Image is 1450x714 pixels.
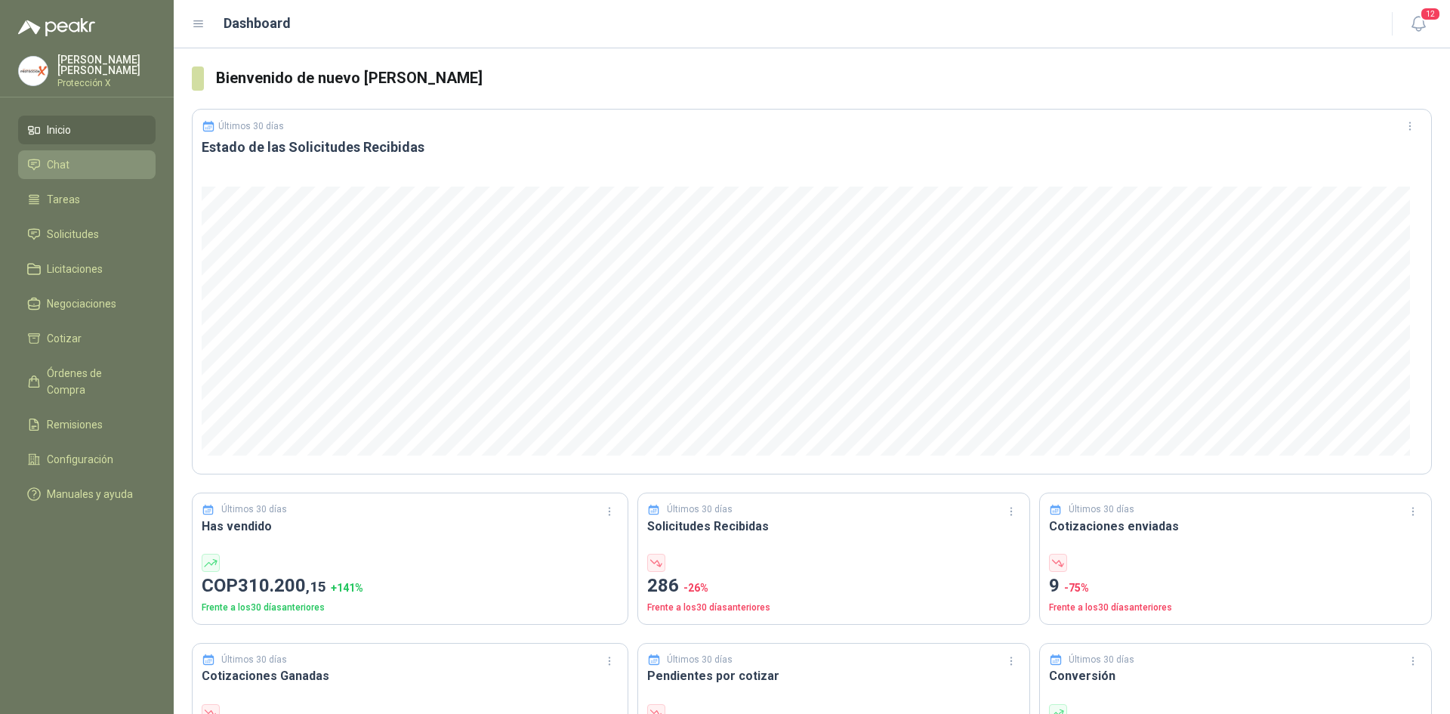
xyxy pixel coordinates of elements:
[47,365,141,398] span: Órdenes de Compra
[47,191,80,208] span: Tareas
[1064,582,1089,594] span: -75 %
[1049,517,1422,536] h3: Cotizaciones enviadas
[306,578,326,595] span: ,15
[202,572,619,601] p: COP
[18,150,156,179] a: Chat
[202,666,619,685] h3: Cotizaciones Ganadas
[47,451,113,468] span: Configuración
[647,517,1020,536] h3: Solicitudes Recibidas
[647,572,1020,601] p: 286
[1049,666,1422,685] h3: Conversión
[221,502,287,517] p: Últimos 30 días
[47,295,116,312] span: Negociaciones
[202,517,619,536] h3: Has vendido
[57,79,156,88] p: Protección X
[202,601,619,615] p: Frente a los 30 días anteriores
[47,156,69,173] span: Chat
[47,416,103,433] span: Remisiones
[18,324,156,353] a: Cotizar
[47,486,133,502] span: Manuales y ayuda
[224,13,291,34] h1: Dashboard
[218,121,284,131] p: Últimos 30 días
[331,582,363,594] span: + 141 %
[18,359,156,404] a: Órdenes de Compra
[18,445,156,474] a: Configuración
[47,226,99,243] span: Solicitudes
[18,255,156,283] a: Licitaciones
[216,66,1432,90] h3: Bienvenido de nuevo [PERSON_NAME]
[57,54,156,76] p: [PERSON_NAME] [PERSON_NAME]
[1049,572,1422,601] p: 9
[18,116,156,144] a: Inicio
[683,582,708,594] span: -26 %
[18,220,156,249] a: Solicitudes
[1420,7,1441,21] span: 12
[47,122,71,138] span: Inicio
[1069,502,1134,517] p: Últimos 30 días
[202,138,1422,156] h3: Estado de las Solicitudes Recibidas
[1069,653,1134,667] p: Últimos 30 días
[1405,11,1432,38] button: 12
[647,601,1020,615] p: Frente a los 30 días anteriores
[47,261,103,277] span: Licitaciones
[18,18,95,36] img: Logo peakr
[19,57,48,85] img: Company Logo
[18,480,156,508] a: Manuales y ayuda
[647,666,1020,685] h3: Pendientes por cotizar
[18,289,156,318] a: Negociaciones
[221,653,287,667] p: Últimos 30 días
[238,575,326,596] span: 310.200
[1049,601,1422,615] p: Frente a los 30 días anteriores
[18,185,156,214] a: Tareas
[667,653,733,667] p: Últimos 30 días
[18,410,156,439] a: Remisiones
[667,502,733,517] p: Últimos 30 días
[47,330,82,347] span: Cotizar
